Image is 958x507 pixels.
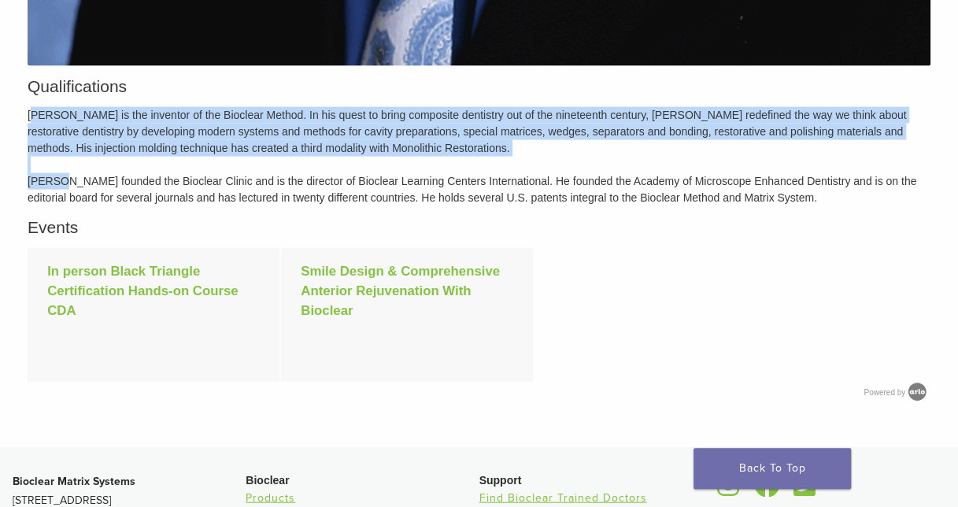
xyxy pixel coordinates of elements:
strong: Bioclear Matrix Systems [13,475,135,488]
a: In person Black Triangle Certification Hands-on Course CDA [47,264,238,318]
a: Find Bioclear Trained Doctors [479,491,647,505]
span: Support [479,474,522,487]
a: Bioclear [788,483,821,498]
a: Products [246,491,295,505]
a: Bioclear [712,483,745,498]
a: Smile Design & Comprehensive Anterior Rejuvenation With Bioclear [301,264,500,318]
span: Bioclear [246,474,289,487]
a: Back To Top [694,448,851,489]
h5: Events [28,215,930,240]
a: Bioclear [749,483,785,498]
a: Powered by [864,388,930,397]
img: Arlo training & Event Software [905,380,929,404]
p: [PERSON_NAME] is the inventor of the Bioclear Method. In his quest to bring composite dentistry o... [28,107,930,206]
h5: Qualifications [28,74,930,99]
